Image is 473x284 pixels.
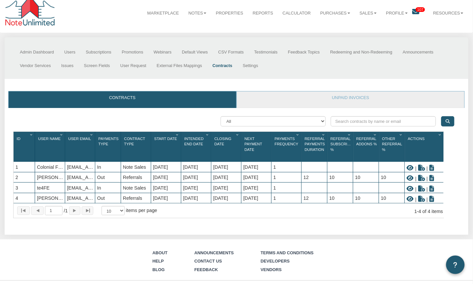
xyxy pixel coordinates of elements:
div: Sort None [97,134,121,149]
a: Notes [184,5,211,21]
a: Sales [355,5,381,21]
span: | [427,166,434,171]
div: 10 [379,193,405,203]
div: Column Menu [29,132,35,138]
a: Purchases [316,5,355,21]
span: Payments Type [98,137,118,146]
a: Testimonials [249,46,283,59]
span: Referral Addons % [356,137,377,146]
div: Out [95,172,121,182]
div: Column Menu [399,132,405,138]
div: Referral Addons % Sort None [355,134,379,154]
a: Vendors [261,267,282,272]
span: 1 [64,207,68,214]
div: 4 [14,193,35,203]
div: Next Payment Date Sort None [243,134,271,154]
a: Resources [429,5,468,21]
div: te4FE [35,183,65,193]
div: 10 [327,172,353,182]
span: Referral Subscription % [330,137,359,152]
a: Announcements [194,250,234,255]
div: 12 [302,172,327,182]
div: Colonial Funding Group [35,162,65,172]
div: Column Menu [373,132,379,138]
div: 10 [327,193,353,203]
a: Webinars [149,46,177,59]
div: Sort None [243,134,271,154]
span: User Email [68,137,91,141]
div: Start Date Sort None [152,134,181,148]
div: [DATE] [241,193,271,203]
span: 1 4 of 4 items [414,209,443,214]
a: Contracts [9,91,236,108]
div: [DATE] [181,183,211,193]
div: Sort None [329,134,353,154]
span: | [415,187,427,192]
div: Sort None [303,134,327,159]
span: Referral Payments Duration [305,137,325,152]
span: | [427,176,434,181]
div: In [95,183,121,193]
a: Terms and Conditions [261,250,314,255]
div: 1 [272,193,301,203]
abbr: through [417,209,419,214]
div: 10 [353,193,379,203]
div: [DATE] [181,193,211,203]
a: Contact Us [194,259,222,264]
span: | [415,197,427,202]
div: Sort None [406,134,444,143]
div: [DATE] [211,193,241,203]
div: User Name Sort None [36,134,65,148]
div: Column Menu [205,132,211,138]
div: Column Menu [175,132,181,138]
div: Column Menu [438,132,444,138]
div: Wayne Garrett [35,172,65,182]
div: [DATE] [241,172,271,182]
div: [DATE] [181,162,211,172]
div: [DATE] [151,193,181,203]
div: 3 [14,183,35,193]
div: allisable88+for.contract@gmail.com [65,193,95,203]
div: Column Menu [295,132,301,138]
a: Settings [237,59,263,73]
div: [DATE] [151,183,181,193]
span: Start Date [154,137,177,141]
a: Announcements [398,46,439,59]
div: Column Menu [235,132,241,138]
div: Sort None [15,134,35,143]
a: Contracts [207,59,237,73]
a: External Files Mappings [151,59,207,73]
div: [DATE] [181,172,211,182]
div: 1 [272,162,301,172]
input: Search contracts by name or email [331,116,436,126]
a: Vendor Services [15,59,56,73]
div: [DATE] [211,172,241,182]
span: User Name [38,137,61,141]
a: Profile [381,5,412,21]
span: | [427,197,434,202]
div: 1 [272,172,301,182]
a: Users [59,46,81,59]
a: Calculator [278,5,316,21]
div: Referral Subscription % Sort None [329,134,353,154]
span: Id [17,137,20,141]
a: User Request [115,59,151,73]
div: alexander+te4FE@noteunlimited.com [65,183,95,193]
div: wdproperties72@gmail.com [65,172,95,182]
span: Actions [408,137,425,141]
a: Issues [56,59,79,73]
span: Payments Frequency [275,137,298,146]
div: [DATE] [211,162,241,172]
div: notes@colonialfundinggroup.com [65,162,95,172]
a: Admin Dashboard [15,46,59,59]
a: About [152,250,168,255]
div: [DATE] [241,183,271,193]
a: Unpaid invoices [237,91,464,108]
div: 12 [302,193,327,203]
a: Reports [248,5,278,21]
div: [DATE] [241,162,271,172]
div: 10 [353,172,379,182]
div: Sort None [66,134,95,148]
div: Note Sales [121,183,151,193]
div: Payments Frequency Sort None [273,134,301,154]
